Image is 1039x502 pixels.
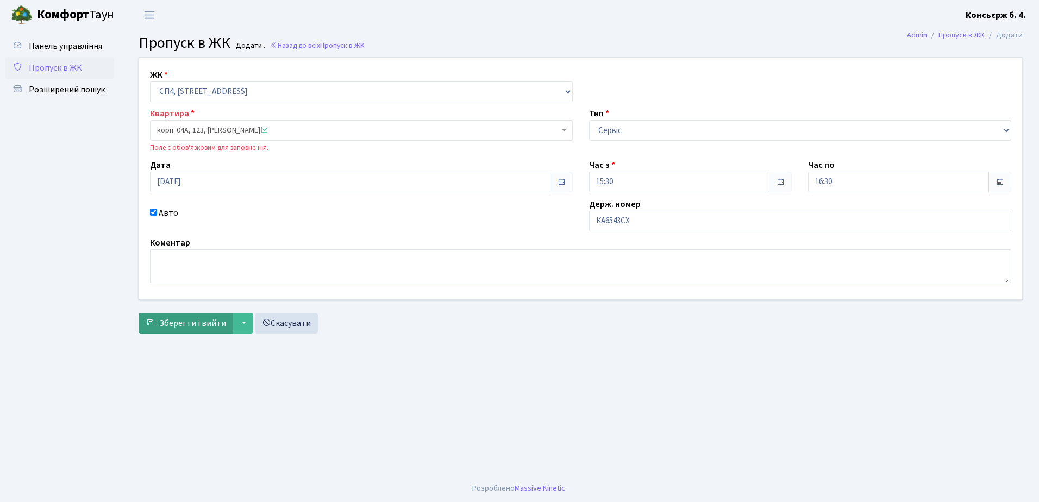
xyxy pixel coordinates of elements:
[159,317,226,329] span: Зберегти і вийти
[966,9,1026,21] b: Консьєрж б. 4.
[472,482,567,494] div: Розроблено .
[907,29,927,41] a: Admin
[150,236,190,249] label: Коментар
[150,107,195,120] label: Квартира
[255,313,318,334] a: Скасувати
[139,32,230,54] span: Пропуск в ЖК
[136,6,163,24] button: Переключити навігацію
[891,24,1039,47] nav: breadcrumb
[150,120,573,141] span: корп. 04А, 123, Агапов Вадим Олександрович <span class='la la-check-square text-success'></span>
[5,57,114,79] a: Пропуск в ЖК
[157,125,559,136] span: корп. 04А, 123, Агапов Вадим Олександрович <span class='la la-check-square text-success'></span>
[5,79,114,101] a: Розширений пошук
[159,206,178,219] label: Авто
[37,6,89,23] b: Комфорт
[808,159,835,172] label: Час по
[270,40,365,51] a: Назад до всіхПропуск в ЖК
[37,6,114,24] span: Таун
[515,482,565,494] a: Massive Kinetic
[966,9,1026,22] a: Консьєрж б. 4.
[985,29,1023,41] li: Додати
[589,107,609,120] label: Тип
[938,29,985,41] a: Пропуск в ЖК
[11,4,33,26] img: logo.png
[589,159,615,172] label: Час з
[589,211,1012,231] input: АА1234АА
[150,159,171,172] label: Дата
[139,313,233,334] button: Зберегти і вийти
[5,35,114,57] a: Панель управління
[29,40,102,52] span: Панель управління
[29,62,82,74] span: Пропуск в ЖК
[150,143,573,153] div: Поле є обов'язковим для заповнення.
[320,40,365,51] span: Пропуск в ЖК
[234,41,265,51] small: Додати .
[150,68,168,81] label: ЖК
[29,84,105,96] span: Розширений пошук
[589,198,641,211] label: Держ. номер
